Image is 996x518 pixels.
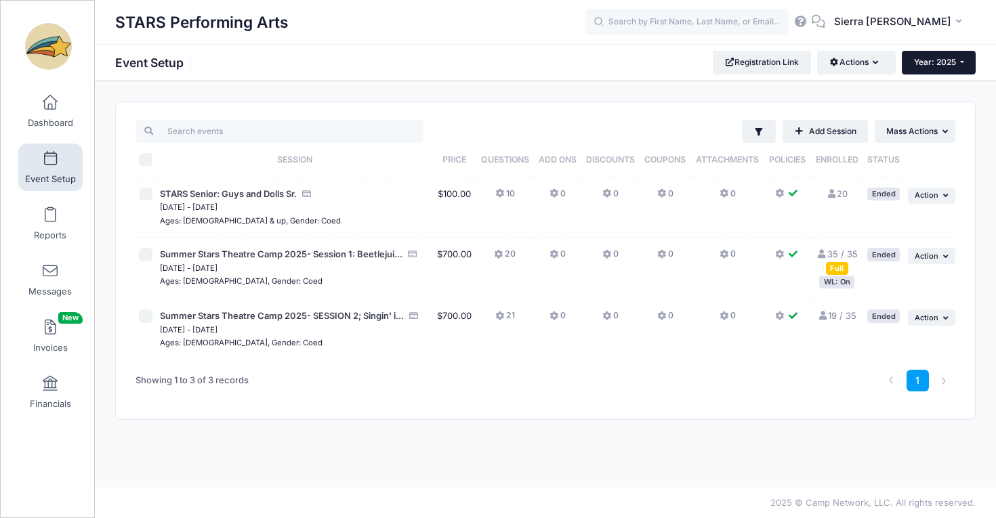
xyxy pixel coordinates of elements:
a: Financials [18,368,83,416]
span: Action [915,251,938,261]
a: 19 / 35 [817,310,856,321]
button: 0 [602,188,619,207]
span: Sierra [PERSON_NAME] [834,14,951,29]
button: 10 [495,188,515,207]
button: Mass Actions [875,120,955,143]
button: 21 [495,309,515,329]
th: Add Ons [534,143,581,177]
td: $100.00 [433,177,476,238]
button: 0 [549,248,566,267]
div: Ended [867,309,900,322]
span: 2025 © Camp Network, LLC. All rights reserved. [770,497,976,508]
span: Discounts [586,154,635,165]
th: Enrolled [810,143,863,177]
a: STARS Performing Arts [1,14,96,79]
th: Questions [476,143,534,177]
button: Action [908,309,955,326]
a: InvoicesNew [18,312,83,360]
td: $700.00 [433,299,476,360]
span: Messages [28,286,72,297]
img: STARS Performing Arts [23,21,74,72]
button: 20 [494,248,516,267]
small: [DATE] - [DATE] [160,325,217,334]
span: Invoices [33,342,68,353]
div: Ended [867,188,900,200]
span: Financials [30,398,71,410]
i: Accepting Credit Card Payments [409,311,419,320]
span: Reports [34,230,66,241]
span: Policies [769,154,806,165]
span: New [58,312,83,324]
input: Search by First Name, Last Name, or Email... [585,9,789,36]
th: Discounts [581,143,640,177]
th: Price [433,143,476,177]
a: 20 [826,188,848,199]
button: 0 [720,309,736,329]
span: Coupons [644,154,686,165]
small: [DATE] - [DATE] [160,263,217,273]
button: 0 [657,309,673,329]
h1: Event Setup [115,56,195,70]
button: 0 [602,309,619,329]
button: 0 [720,188,736,207]
span: STARS Senior: Guys and Dolls Sr. [160,188,297,199]
th: Coupons [640,143,690,177]
th: Attachments [691,143,764,177]
a: Event Setup [18,144,83,191]
span: Attachments [696,154,759,165]
small: Ages: [DEMOGRAPHIC_DATA] & up, Gender: Coed [160,216,341,225]
small: [DATE] - [DATE] [160,202,217,212]
div: Ended [867,248,900,261]
div: Full [826,262,848,275]
span: Questions [481,154,529,165]
a: 1 [907,370,929,392]
button: 0 [657,188,673,207]
small: Ages: [DEMOGRAPHIC_DATA], Gender: Coed [160,338,323,347]
th: Status [863,143,905,177]
th: Session [157,143,433,177]
th: Policies [764,143,810,177]
button: Year: 2025 [902,51,976,74]
div: WL: On [819,276,854,288]
span: Action [915,313,938,322]
button: 0 [602,248,619,267]
button: 0 [549,188,566,207]
h1: STARS Performing Arts [115,7,289,38]
button: 0 [657,248,673,267]
button: 0 [549,309,566,329]
button: Action [908,248,955,264]
span: Dashboard [28,117,73,129]
a: Messages [18,256,83,303]
div: Showing 1 to 3 of 3 records [136,365,249,396]
input: Search events [136,120,423,143]
span: Action [915,190,938,200]
button: 0 [720,248,736,267]
span: Summer Stars Theatre Camp 2025- Session 1: Beetlejui... [160,249,402,259]
small: Ages: [DEMOGRAPHIC_DATA], Gender: Coed [160,276,323,286]
span: Year: 2025 [914,57,956,67]
a: Reports [18,200,83,247]
i: Accepting Credit Card Payments [407,250,418,259]
a: Registration Link [713,51,811,74]
i: Accepting Credit Card Payments [302,190,312,198]
button: Sierra [PERSON_NAME] [825,7,976,38]
span: Event Setup [25,173,76,185]
td: $700.00 [433,238,476,299]
a: 35 / 35 Full [816,249,857,273]
a: Dashboard [18,87,83,135]
a: Add Session [783,120,868,143]
button: Action [908,188,955,204]
span: Mass Actions [886,126,938,136]
span: Add Ons [539,154,577,165]
button: Actions [817,51,895,74]
span: Summer Stars Theatre Camp 2025- SESSION 2; Singin' i... [160,310,404,321]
